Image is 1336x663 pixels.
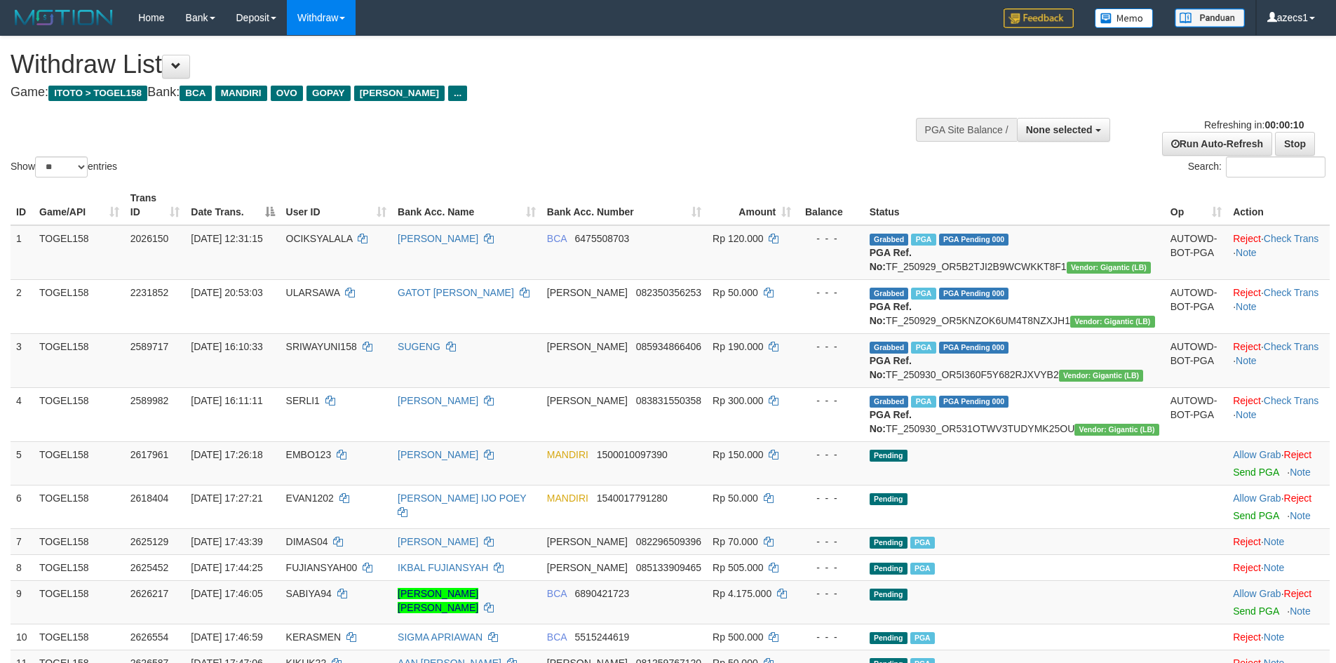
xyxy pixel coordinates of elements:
[575,588,630,599] span: Copy 6890421723 to clipboard
[130,631,169,643] span: 2626554
[1233,605,1278,617] a: Send PGA
[1233,467,1278,478] a: Send PGA
[939,342,1009,354] span: PGA Pending
[1227,225,1330,280] td: · ·
[11,279,34,333] td: 2
[1017,118,1110,142] button: None selected
[1070,316,1155,328] span: Vendor URL: https://dashboard.q2checkout.com/secure
[547,631,567,643] span: BCA
[130,341,169,352] span: 2589717
[354,86,445,101] span: [PERSON_NAME]
[911,234,936,246] span: Marked by azecs1
[1074,424,1159,436] span: Vendor URL: https://dashboard.q2checkout.com/secure
[1227,279,1330,333] td: · ·
[547,493,588,504] span: MANDIRI
[11,225,34,280] td: 1
[1227,333,1330,387] td: · ·
[191,233,262,244] span: [DATE] 12:31:15
[864,333,1165,387] td: TF_250930_OR5I360F5Y682RJXVYB2
[910,537,935,549] span: Marked by azecs1
[797,185,863,225] th: Balance
[11,86,877,100] h4: Game: Bank:
[910,563,935,575] span: Marked by azecs1
[286,395,320,406] span: SERLI1
[1233,233,1261,244] a: Reject
[597,449,668,460] span: Copy 1500010097390 to clipboard
[286,588,332,599] span: SABIYA94
[130,493,169,504] span: 2618404
[130,536,169,547] span: 2625129
[575,631,630,643] span: Copy 5515244619 to clipboard
[864,279,1165,333] td: TF_250929_OR5KNZOK6UM4T8NZXJH1
[547,562,628,573] span: [PERSON_NAME]
[286,233,353,244] span: OCIKSYALALA
[130,449,169,460] span: 2617961
[185,185,280,225] th: Date Trans.: activate to sort column descending
[1236,301,1257,312] a: Note
[636,341,701,352] span: Copy 085934866406 to clipboard
[713,631,763,643] span: Rp 500.000
[11,624,34,650] td: 10
[541,185,707,225] th: Bank Acc. Number: activate to sort column ascending
[1165,387,1227,441] td: AUTOWD-BOT-PGA
[1264,536,1285,547] a: Note
[870,247,912,272] b: PGA Ref. No:
[916,118,1017,142] div: PGA Site Balance /
[11,51,877,79] h1: Withdraw List
[802,394,858,408] div: - - -
[191,536,262,547] span: [DATE] 17:43:39
[398,449,478,460] a: [PERSON_NAME]
[398,233,478,244] a: [PERSON_NAME]
[713,588,771,599] span: Rp 4.175.000
[910,632,935,644] span: Marked by azecs1
[1236,247,1257,258] a: Note
[130,233,169,244] span: 2026150
[1227,185,1330,225] th: Action
[547,536,628,547] span: [PERSON_NAME]
[636,562,701,573] span: Copy 085133909465 to clipboard
[1284,449,1312,460] a: Reject
[713,233,763,244] span: Rp 120.000
[1227,624,1330,650] td: ·
[870,632,907,644] span: Pending
[1233,449,1283,460] span: ·
[1264,395,1319,406] a: Check Trans
[911,342,936,354] span: Marked by azecs1
[1059,370,1144,382] span: Vendor URL: https://dashboard.q2checkout.com/secure
[1227,485,1330,528] td: ·
[191,395,262,406] span: [DATE] 16:11:11
[547,449,588,460] span: MANDIRI
[191,562,262,573] span: [DATE] 17:44:25
[1233,588,1283,599] span: ·
[547,588,567,599] span: BCA
[870,301,912,326] b: PGA Ref. No:
[1264,631,1285,643] a: Note
[864,387,1165,441] td: TF_250930_OR531OTWV3TUDYMK25OU
[1233,562,1261,573] a: Reject
[1227,554,1330,580] td: ·
[636,536,701,547] span: Copy 082296509396 to clipboard
[11,528,34,554] td: 7
[1165,333,1227,387] td: AUTOWD-BOT-PGA
[191,631,262,643] span: [DATE] 17:46:59
[11,333,34,387] td: 3
[713,341,763,352] span: Rp 190.000
[1204,119,1304,130] span: Refreshing in:
[191,287,262,298] span: [DATE] 20:53:03
[1233,510,1278,521] a: Send PGA
[1227,387,1330,441] td: · ·
[281,185,393,225] th: User ID: activate to sort column ascending
[547,233,567,244] span: BCA
[1236,355,1257,366] a: Note
[398,588,478,613] a: [PERSON_NAME] [PERSON_NAME]
[34,185,125,225] th: Game/API: activate to sort column ascending
[180,86,211,101] span: BCA
[1233,631,1261,643] a: Reject
[713,395,763,406] span: Rp 300.000
[1095,8,1154,28] img: Button%20Memo.svg
[1290,467,1311,478] a: Note
[1226,156,1325,178] input: Search:
[1264,287,1319,298] a: Check Trans
[707,185,797,225] th: Amount: activate to sort column ascending
[34,485,125,528] td: TOGEL158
